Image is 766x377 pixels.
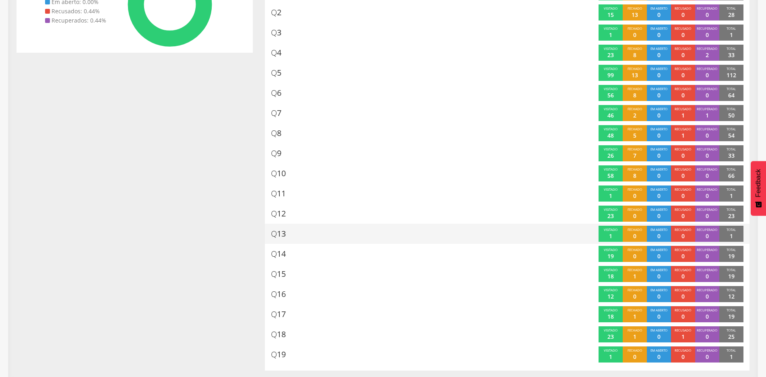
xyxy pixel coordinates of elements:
span: Total [727,348,736,352]
span: Total [727,26,736,31]
span: 16 [271,288,286,300]
span: Total [727,288,736,292]
span: Recusado [675,328,691,332]
span: Recusado [675,46,691,51]
span: Em aberto [650,107,667,111]
p: 0 [681,71,685,79]
p: 1 [633,313,636,321]
span: Recuperado [697,268,717,272]
span: Em aberto [650,207,667,212]
p: 0 [657,232,661,240]
span: Fechado [628,268,642,272]
p: 0 [681,51,685,59]
p: 1 [609,192,612,200]
span: Q [271,208,277,219]
span: 19 [271,349,286,361]
p: 23 [607,212,614,220]
p: 0 [657,212,661,220]
span: Visitado [604,66,617,71]
p: 56 [607,91,614,99]
span: Recuperado [697,147,717,151]
span: Recusado [675,26,691,31]
span: Em aberto [650,187,667,192]
span: Recusado [675,348,691,352]
span: 2 [271,7,281,19]
span: Fechado [628,6,642,10]
p: 0 [633,252,636,260]
p: 54 [728,132,735,140]
span: Total [727,268,736,272]
span: Visitado [604,127,617,131]
span: Recusado [675,268,691,272]
p: 0 [706,71,709,79]
span: Fechado [628,288,642,292]
p: 12 [728,293,735,301]
p: 26 [607,152,614,160]
span: Recuperado [697,87,717,91]
span: Fechado [628,328,642,332]
span: Visitado [604,247,617,252]
p: 0 [681,212,685,220]
p: 0 [657,51,661,59]
span: Fechado [628,207,642,212]
p: 0 [657,11,661,19]
p: 0 [657,272,661,280]
span: Em aberto [650,6,667,10]
span: Recuperado [697,328,717,332]
span: 9 [271,148,281,159]
span: Visitado [604,46,617,51]
p: 0 [657,252,661,260]
span: Visitado [604,227,617,232]
span: Total [727,46,736,51]
span: Q [271,27,277,38]
p: 1 [730,192,733,200]
p: 8 [633,51,636,59]
p: 0 [706,132,709,140]
p: 0 [657,192,661,200]
span: Fechado [628,247,642,252]
span: Em aberto [650,227,667,232]
p: 0 [657,293,661,301]
p: 0 [681,11,685,19]
span: Recuperado [697,227,717,232]
span: Visitado [604,187,617,192]
span: 13 [271,228,286,240]
span: Fechado [628,348,642,352]
span: Q [271,128,277,138]
p: 15 [607,11,614,19]
span: Recuperado [697,348,717,352]
span: Total [727,127,736,131]
span: Fechado [628,26,642,31]
span: 8 [271,128,281,139]
p: 0 [633,293,636,301]
span: Q [271,7,277,18]
span: Recusado [675,247,691,252]
p: 0 [657,111,661,119]
span: Visitado [604,308,617,312]
span: Em aberto [650,167,667,171]
span: Visitado [604,147,617,151]
p: 19 [728,272,735,280]
span: Fechado [628,187,642,192]
p: 1 [633,272,636,280]
span: Total [727,66,736,71]
span: Em aberto [650,308,667,312]
span: Em aberto [650,268,667,272]
p: 8 [633,172,636,180]
p: 13 [632,11,638,19]
span: 7 [271,107,281,119]
span: Visitado [604,328,617,332]
span: Recusado [675,227,691,232]
span: Q [271,168,277,179]
p: 0 [681,272,685,280]
span: Visitado [604,348,617,352]
p: 0 [706,353,709,361]
p: 18 [607,272,614,280]
span: Em aberto [650,348,667,352]
p: 0 [657,31,661,39]
p: 0 [633,212,636,220]
p: 0 [681,293,685,301]
p: 23 [607,51,614,59]
p: 0 [681,232,685,240]
span: Feedback [755,169,762,197]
